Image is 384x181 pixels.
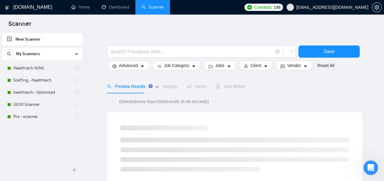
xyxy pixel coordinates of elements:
span: loading [287,50,292,55]
button: folderJobscaret-down [203,61,236,70]
span: setting [112,64,117,69]
span: Jobs [215,62,224,69]
button: setting [372,2,382,12]
span: caret-down [303,64,308,69]
span: Advanced [119,62,138,69]
li: New Scanner [2,33,83,45]
span: Preview Results [107,84,145,89]
a: Staffing - Healthtech [13,74,71,86]
span: Save [323,48,334,55]
span: folder [209,64,213,69]
span: user [244,64,248,69]
span: Alerts [187,84,206,89]
a: searchScanner [141,5,164,10]
span: caret-down [263,64,268,69]
span: Scanner [4,19,36,32]
span: Vendor [287,62,301,69]
span: My Scanners [16,48,40,60]
a: Pro - scanner [13,111,71,123]
span: Job Category [164,62,189,69]
span: Connects: [254,4,272,11]
span: holder [75,114,80,119]
a: setting [372,5,382,10]
span: search [107,84,111,89]
span: double-left [72,167,78,173]
span: notification [187,84,192,89]
img: logo [5,3,9,12]
button: barsJob Categorycaret-down [152,61,201,70]
span: caret-down [140,64,144,69]
span: holder [75,78,80,83]
span: setting [372,5,381,10]
button: idcardVendorcaret-down [275,61,312,70]
input: Search Freelance Jobs... [111,48,273,55]
a: Healthtech AI/ML [13,62,71,74]
a: healthtech - Optimized [13,86,71,99]
button: Save [298,45,360,58]
button: settingAdvancedcaret-down [107,61,150,70]
span: 198 [274,4,280,11]
a: Reset All [318,62,334,69]
span: holder [75,102,80,107]
a: New Scanner [7,33,78,45]
span: caret-down [227,64,231,69]
span: Insights [155,84,178,89]
span: caret-down [192,64,196,69]
span: robot [216,84,220,89]
span: info-circle [276,50,280,54]
span: Client [250,62,261,69]
div: Tooltip anchor [148,83,153,89]
a: UI/UX Scanner [13,99,71,111]
span: Detected more than 10000 results (6.46 seconds) [115,98,213,105]
li: My Scanners [2,48,83,123]
span: bars [157,64,161,69]
span: holder [75,90,80,95]
span: Auto Bidder [216,84,246,89]
button: userClientcaret-down [239,61,273,70]
span: area-chart [155,84,159,89]
a: homeHome [71,5,90,10]
span: search [5,52,14,56]
a: dashboardDashboard [102,5,129,10]
iframe: Intercom live chat [363,160,378,175]
span: idcard [280,64,285,69]
img: upwork-logo.png [247,5,252,10]
span: user [288,5,292,9]
span: holder [75,66,80,71]
button: search [4,49,14,59]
